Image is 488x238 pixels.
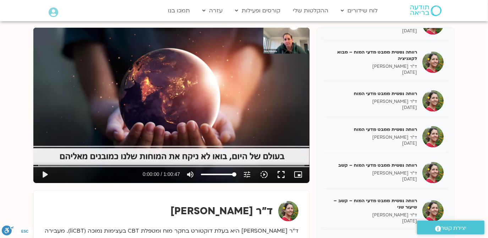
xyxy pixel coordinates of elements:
[328,127,417,133] h5: רווחה נפשית ממבט מדעי המוח
[328,218,417,225] p: [DATE]
[328,162,417,169] h5: רווחה נפשית ממבט מדעי המוח – קשב
[328,99,417,105] p: ד"ר [PERSON_NAME]
[338,4,382,17] a: לוח שידורים
[328,135,417,141] p: ד"ר [PERSON_NAME]
[422,126,444,148] img: רווחה נפשית ממבט מדעי המוח
[290,4,332,17] a: ההקלטות שלי
[199,4,226,17] a: עזרה
[328,64,417,70] p: ד"ר [PERSON_NAME]
[232,4,284,17] a: קורסים ופעילות
[422,52,444,73] img: רווחה נפשית ממבט מדעי המוח – מבוא לקוגניציה
[328,70,417,76] p: [DATE]
[328,91,417,97] h5: רווחה נפשית ממבט מדעי המוח
[422,162,444,183] img: רווחה נפשית ממבט מדעי המוח – קשב
[422,200,444,222] img: רווחה נפשית ממבט מדעי המוח – קשב – שיעור שני
[328,105,417,111] p: [DATE]
[278,201,298,221] img: ד"ר נועה אלבלדה
[328,49,417,62] h5: רווחה נפשית ממבט מדעי המוח – מבוא לקוגניציה
[328,198,417,211] h5: רווחה נפשית ממבט מדעי המוח – קשב – שיעור שני
[328,141,417,147] p: [DATE]
[328,177,417,183] p: [DATE]
[165,4,194,17] a: תמכו בנו
[410,5,442,16] img: תודעה בריאה
[328,28,417,34] p: [DATE]
[170,204,273,218] strong: ד"ר [PERSON_NAME]
[441,223,467,233] span: יצירת קשר
[417,221,484,234] a: יצירת קשר
[328,171,417,177] p: ד"ר [PERSON_NAME]
[328,212,417,218] p: ד"ר [PERSON_NAME]
[422,90,444,112] img: רווחה נפשית ממבט מדעי המוח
